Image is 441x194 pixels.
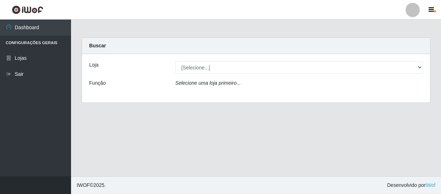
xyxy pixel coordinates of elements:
span: © 2025 . [77,182,106,189]
span: Desenvolvido por [387,182,435,189]
i: Selecione uma loja primeiro... [175,80,241,86]
img: CoreUI Logo [12,5,43,14]
span: IWOF [77,182,90,188]
a: iWof [425,182,435,188]
label: Loja [89,61,98,69]
strong: Buscar [89,43,106,48]
label: Função [89,79,106,87]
